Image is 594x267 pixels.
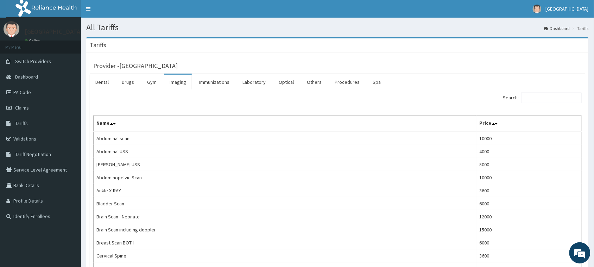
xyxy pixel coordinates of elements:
[367,75,386,89] a: Spa
[476,132,582,145] td: 10000
[194,75,235,89] a: Immunizations
[476,197,582,210] td: 6000
[15,105,29,111] span: Claims
[141,75,162,89] a: Gym
[273,75,299,89] a: Optical
[90,42,106,48] h3: Tariffs
[25,29,83,35] p: [GEOGRAPHIC_DATA]
[301,75,327,89] a: Others
[476,249,582,262] td: 3600
[94,249,476,262] td: Cervical Spine
[164,75,192,89] a: Imaging
[15,120,28,126] span: Tariffs
[94,210,476,223] td: Brain Scan - Neonate
[476,116,582,132] th: Price
[476,210,582,223] td: 12000
[93,63,178,69] h3: Provider - [GEOGRAPHIC_DATA]
[476,158,582,171] td: 5000
[571,25,589,31] li: Tariffs
[94,184,476,197] td: Ankle X-RAY
[329,75,365,89] a: Procedures
[90,75,114,89] a: Dental
[521,93,582,103] input: Search:
[237,75,271,89] a: Laboratory
[94,236,476,249] td: Breast Scan BOTH
[503,93,582,103] label: Search:
[476,145,582,158] td: 4000
[116,75,140,89] a: Drugs
[546,6,589,12] span: [GEOGRAPHIC_DATA]
[533,5,542,13] img: User Image
[94,171,476,184] td: Abdominopelvic Scan
[476,184,582,197] td: 3600
[86,23,589,32] h1: All Tariffs
[476,223,582,236] td: 15000
[476,236,582,249] td: 6000
[544,25,570,31] a: Dashboard
[94,145,476,158] td: Abdominal USS
[15,58,51,64] span: Switch Providers
[15,151,51,157] span: Tariff Negotiation
[15,74,38,80] span: Dashboard
[94,223,476,236] td: Brain Scan including doppler
[94,132,476,145] td: Abdominal scan
[25,38,42,43] a: Online
[94,158,476,171] td: [PERSON_NAME] USS
[476,171,582,184] td: 10000
[94,197,476,210] td: Bladder Scan
[94,116,476,132] th: Name
[4,21,19,37] img: User Image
